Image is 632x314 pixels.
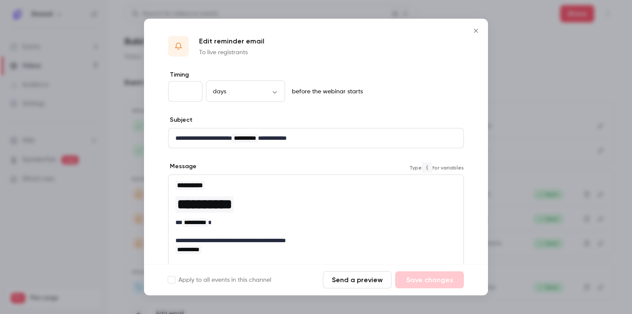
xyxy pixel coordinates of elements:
[169,129,463,148] div: editor
[199,36,264,46] p: Edit reminder email
[409,162,464,172] span: Type for variables
[422,162,432,172] code: {
[467,22,485,40] button: Close
[323,271,392,289] button: Send a preview
[168,276,271,284] label: Apply to all events in this channel
[206,87,285,95] div: days
[168,116,193,124] label: Subject
[168,71,464,79] label: Timing
[168,162,196,171] label: Message
[199,48,264,57] p: To live registrants
[288,87,363,96] p: before the webinar starts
